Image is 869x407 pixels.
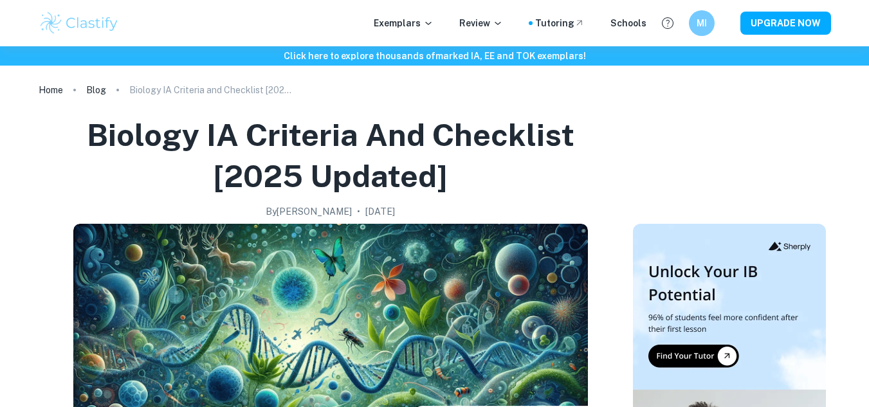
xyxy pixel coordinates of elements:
button: MI [689,10,715,36]
h2: [DATE] [365,204,395,219]
a: Home [39,81,63,99]
a: Tutoring [535,16,585,30]
a: Schools [610,16,646,30]
p: • [357,204,360,219]
h6: Click here to explore thousands of marked IA, EE and TOK exemplars ! [3,49,866,63]
h2: By [PERSON_NAME] [266,204,352,219]
p: Exemplars [374,16,434,30]
p: Biology IA Criteria and Checklist [2025 updated] [129,83,297,97]
p: Review [459,16,503,30]
button: UPGRADE NOW [740,12,831,35]
img: Clastify logo [39,10,120,36]
h1: Biology IA Criteria and Checklist [2025 updated] [44,114,617,197]
a: Blog [86,81,106,99]
button: Help and Feedback [657,12,679,34]
h6: MI [694,16,709,30]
